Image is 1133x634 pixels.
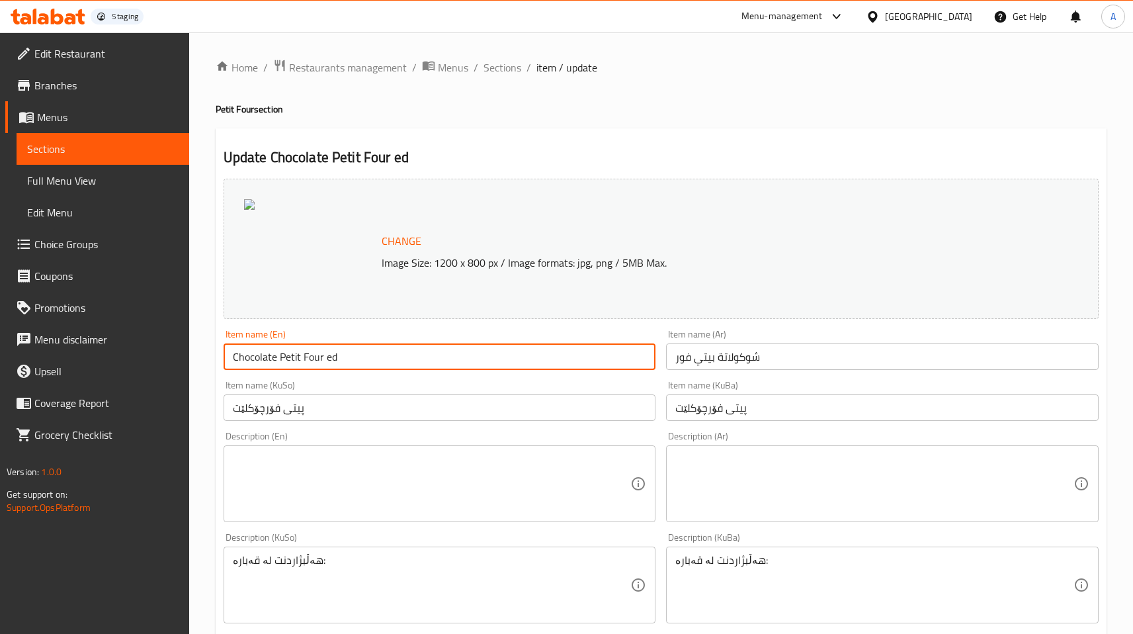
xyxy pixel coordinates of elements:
input: Enter name En [224,343,656,370]
span: Choice Groups [34,236,179,252]
p: Image Size: 1200 x 800 px / Image formats: jpg, png / 5MB Max. [376,255,1002,271]
input: Enter name KuBa [666,394,1099,421]
span: Grocery Checklist [34,427,179,443]
span: Menu disclaimer [34,332,179,347]
a: Home [216,60,258,75]
span: Menus [438,60,468,75]
span: Change [382,232,421,251]
a: Sections [17,133,189,165]
nav: breadcrumb [216,59,1107,76]
div: [GEOGRAPHIC_DATA] [885,9,972,24]
span: Edit Menu [27,204,179,220]
a: Menus [422,59,468,76]
span: Sections [27,141,179,157]
a: Promotions [5,292,189,324]
h4: Petit Four section [216,103,1107,116]
span: Coupons [34,268,179,284]
span: 1.0.0 [41,463,62,480]
a: Grocery Checklist [5,419,189,451]
a: Restaurants management [273,59,407,76]
li: / [263,60,268,75]
span: Upsell [34,363,179,379]
a: Edit Restaurant [5,38,189,69]
span: Coverage Report [34,395,179,411]
li: / [474,60,478,75]
span: Promotions [34,300,179,316]
h2: Update Chocolate Petit Four ed [224,148,1099,167]
span: Menus [37,109,179,125]
span: Get support on: [7,486,67,503]
span: Version: [7,463,39,480]
span: A [1111,9,1116,24]
div: Staging [112,11,138,22]
span: Branches [34,77,179,93]
a: Menus [5,101,189,133]
textarea: هەڵبژاردنت لە قەبارە: [675,554,1073,617]
a: Coverage Report [5,387,189,419]
span: Restaurants management [289,60,407,75]
a: Branches [5,69,189,101]
span: Full Menu View [27,173,179,189]
span: Edit Restaurant [34,46,179,62]
textarea: هەڵبژاردنت لە قەبارە: [233,554,631,617]
a: Support.OpsPlatform [7,499,91,516]
button: Change [376,228,427,255]
a: Edit Menu [17,197,189,228]
div: Menu-management [741,9,823,24]
a: Sections [483,60,521,75]
span: item / update [536,60,597,75]
a: Full Menu View [17,165,189,197]
a: Coupons [5,260,189,292]
a: Upsell [5,355,189,387]
img: download637888266976801356.png [244,199,255,210]
input: Enter name KuSo [224,394,656,421]
a: Menu disclaimer [5,324,189,355]
input: Enter name Ar [666,343,1099,370]
li: / [526,60,531,75]
a: Choice Groups [5,228,189,260]
li: / [412,60,417,75]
